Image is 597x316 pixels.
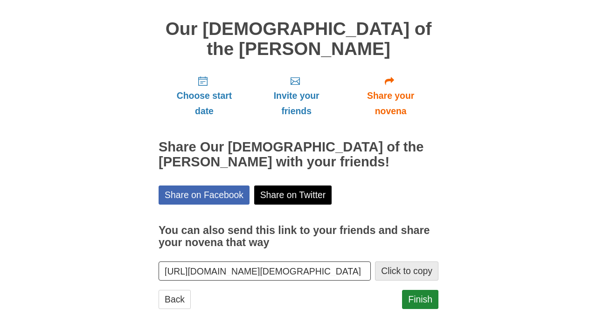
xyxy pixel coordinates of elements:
[259,88,333,119] span: Invite your friends
[254,185,332,205] a: Share on Twitter
[375,261,438,281] button: Click to copy
[159,185,250,205] a: Share on Facebook
[159,290,191,309] a: Back
[159,225,438,248] h3: You can also send this link to your friends and share your novena that way
[159,140,438,170] h2: Share Our [DEMOGRAPHIC_DATA] of the [PERSON_NAME] with your friends!
[352,88,429,119] span: Share your novena
[159,68,250,124] a: Choose start date
[168,88,241,119] span: Choose start date
[250,68,343,124] a: Invite your friends
[402,290,438,309] a: Finish
[159,19,438,59] h1: Our [DEMOGRAPHIC_DATA] of the [PERSON_NAME]
[343,68,438,124] a: Share your novena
